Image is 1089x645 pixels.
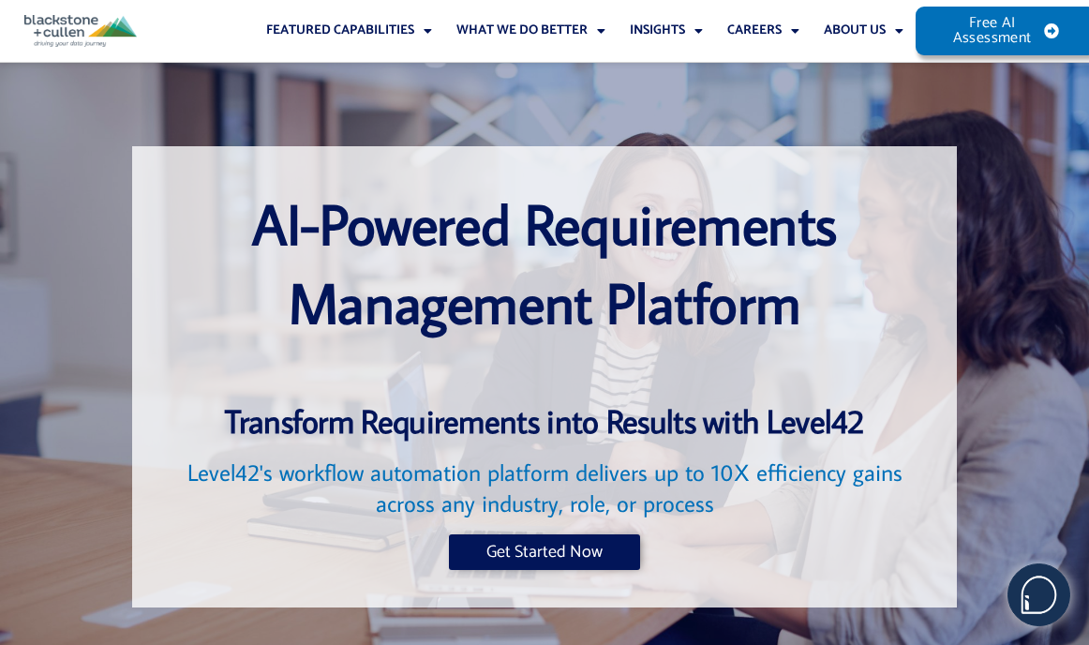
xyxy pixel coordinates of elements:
[170,457,919,518] h2: Level42's workflow automation platform delivers up to 10X efficiency gains across any industry, r...
[449,534,640,570] a: Get Started Now
[953,16,1032,46] span: Free AI Assessment
[486,544,603,561] span: Get Started Now
[170,399,919,442] h3: Transform Requirements into Results with Level42
[1008,564,1069,625] img: users%2F5SSOSaKfQqXq3cFEnIZRYMEs4ra2%2Fmedia%2Fimages%2F-Bulle%20blanche%20sans%20fond%20%2B%20ma...
[170,184,919,341] h1: AI-Powered Requirements Management Platform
